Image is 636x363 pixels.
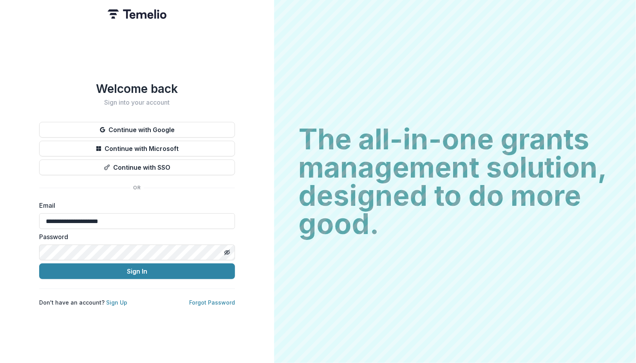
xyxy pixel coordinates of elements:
h1: Welcome back [39,82,235,96]
button: Continue with Microsoft [39,141,235,156]
button: Sign In [39,263,235,279]
button: Continue with Google [39,122,235,138]
p: Don't have an account? [39,298,127,307]
label: Password [39,232,230,241]
a: Forgot Password [189,299,235,306]
button: Continue with SSO [39,160,235,175]
a: Sign Up [106,299,127,306]
button: Toggle password visibility [221,246,233,259]
label: Email [39,201,230,210]
img: Temelio [108,9,166,19]
h2: Sign into your account [39,99,235,106]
